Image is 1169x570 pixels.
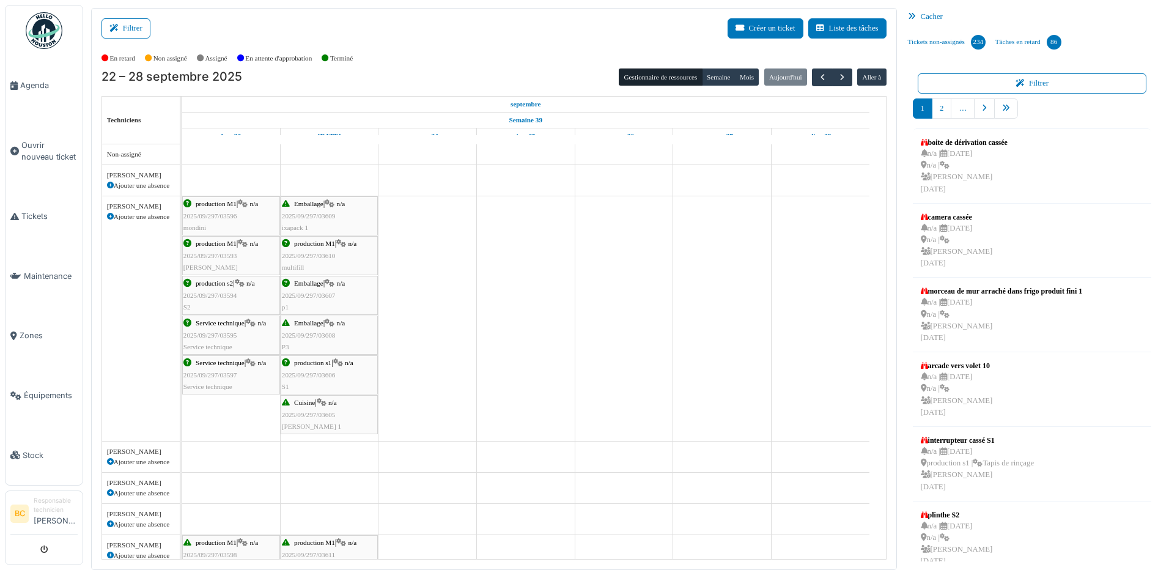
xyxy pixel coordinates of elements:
[913,98,932,119] a: 1
[348,240,357,247] span: n/a
[918,283,1086,347] a: morceau de mur arraché dans frigo produit fini 1 n/a |[DATE] n/a | [PERSON_NAME][DATE]
[6,56,83,116] a: Agenda
[21,139,78,163] span: Ouvrir nouveau ticket
[348,539,357,546] span: n/a
[921,509,993,520] div: plinthe S2
[918,357,996,421] a: arcade vers volet 10 n/a |[DATE] n/a | [PERSON_NAME][DATE]
[294,359,331,366] span: production s1
[107,446,175,457] div: [PERSON_NAME]
[196,240,237,247] span: production M1
[971,35,986,50] div: 234
[990,26,1066,59] a: Tâches en retard
[107,116,141,124] span: Techniciens
[282,278,377,313] div: |
[808,18,887,39] button: Liste des tâches
[282,212,336,220] span: 2025/09/297/03609
[1047,35,1061,50] div: 86
[282,371,336,379] span: 2025/09/297/03606
[107,170,175,180] div: [PERSON_NAME]
[337,319,345,327] span: n/a
[196,359,245,366] span: Service technique
[183,383,232,390] span: Service technique
[183,198,279,234] div: |
[107,550,175,561] div: Ajouter une absence
[183,224,206,231] span: mondini
[6,425,83,485] a: Stock
[183,371,237,379] span: 2025/09/297/03597
[250,240,259,247] span: n/a
[282,551,335,558] span: 2025/09/297/03611
[735,68,759,86] button: Mois
[246,279,255,287] span: n/a
[921,137,1008,148] div: boite de dérivation cassée
[258,319,267,327] span: n/a
[110,53,135,64] label: En retard
[619,68,702,86] button: Gestionnaire de ressources
[196,279,233,287] span: production s2
[918,432,1037,496] a: interrupteur cassé S1 n/a |[DATE] production s1 |Tapis de rinçage [PERSON_NAME][DATE]
[153,53,187,64] label: Non assigné
[282,383,289,390] span: S1
[183,551,237,558] span: 2025/09/297/03598
[282,397,377,432] div: |
[414,128,441,144] a: 24 septembre 2025
[107,540,175,550] div: [PERSON_NAME]
[205,53,227,64] label: Assigné
[282,264,304,271] span: multifill
[918,209,996,273] a: camera cassée n/a |[DATE] n/a | [PERSON_NAME][DATE]
[282,331,336,339] span: 2025/09/297/03608
[294,200,323,207] span: Emballage
[183,212,237,220] span: 2025/09/297/03596
[728,18,803,39] button: Créer un ticket
[34,496,78,515] div: Responsable technicien
[918,73,1147,94] button: Filtrer
[282,303,289,311] span: p1
[330,53,353,64] label: Terminé
[6,306,83,366] a: Zones
[702,68,736,86] button: Semaine
[183,343,232,350] span: Service technique
[806,128,834,144] a: 28 septembre 2025
[921,286,1083,297] div: morceau de mur arraché dans frigo produit fini 1
[10,496,78,535] a: BC Responsable technicien[PERSON_NAME]
[6,246,83,306] a: Maintenance
[34,496,78,531] li: [PERSON_NAME]
[196,539,237,546] span: production M1
[294,319,323,327] span: Emballage
[183,238,279,273] div: |
[921,435,1034,446] div: interrupteur cassé S1
[282,357,377,393] div: |
[921,223,993,270] div: n/a | [DATE] n/a | [PERSON_NAME] [DATE]
[282,343,289,350] span: P3
[918,134,1011,198] a: boite de dérivation cassée n/a |[DATE] n/a | [PERSON_NAME][DATE]
[708,128,736,144] a: 27 septembre 2025
[932,98,951,119] a: 2
[507,97,544,112] a: 22 septembre 2025
[282,423,341,430] span: [PERSON_NAME] 1
[282,292,336,299] span: 2025/09/297/03607
[764,68,807,86] button: Aujourd'hui
[921,212,993,223] div: camera cassée
[345,359,353,366] span: n/a
[107,149,175,160] div: Non-assigné
[23,450,78,461] span: Stock
[315,128,344,144] a: 23 septembre 2025
[21,210,78,222] span: Tickets
[26,12,62,49] img: Badge_color-CXgf-gQk.svg
[282,411,336,418] span: 2025/09/297/03605
[107,478,175,488] div: [PERSON_NAME]
[183,317,279,353] div: |
[832,68,852,86] button: Suivant
[903,8,1162,26] div: Cacher
[6,366,83,426] a: Équipements
[183,303,191,311] span: S2
[183,252,237,259] span: 2025/09/297/03593
[282,224,308,231] span: ixapack 1
[183,292,237,299] span: 2025/09/297/03594
[20,80,78,91] span: Agenda
[107,201,175,212] div: [PERSON_NAME]
[107,488,175,498] div: Ajouter une absence
[857,68,886,86] button: Aller à
[282,198,377,234] div: |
